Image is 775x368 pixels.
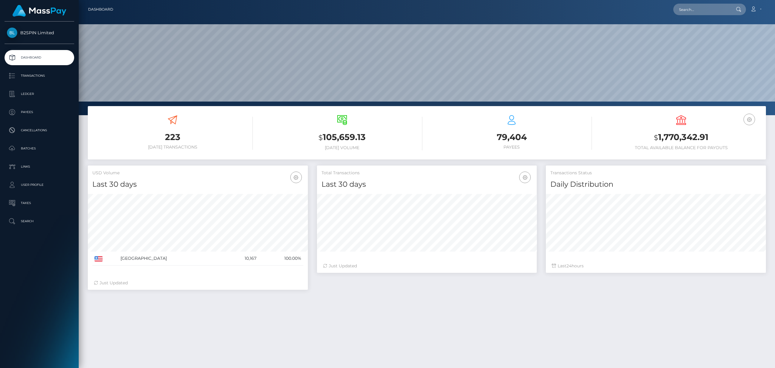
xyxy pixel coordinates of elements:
[7,162,72,171] p: Links
[88,3,113,16] a: Dashboard
[7,71,72,80] p: Transactions
[7,217,72,226] p: Search
[7,126,72,135] p: Cancellations
[94,280,302,286] div: Just Updated
[431,145,592,150] h6: Payees
[92,170,303,176] h5: USD Volume
[7,89,72,99] p: Ledger
[673,4,730,15] input: Search...
[262,145,422,150] h6: [DATE] Volume
[5,141,74,156] a: Batches
[5,30,74,35] span: B2SPIN Limited
[601,145,761,150] h6: Total Available Balance for Payouts
[431,131,592,143] h3: 79,404
[5,196,74,211] a: Taxes
[5,50,74,65] a: Dashboard
[5,105,74,120] a: Payees
[323,263,531,269] div: Just Updated
[322,179,533,190] h4: Last 30 days
[5,123,74,138] a: Cancellations
[94,256,103,262] img: US.png
[7,144,72,153] p: Batches
[601,131,761,144] h3: 1,770,342.91
[5,214,74,229] a: Search
[654,133,658,142] small: $
[259,252,303,266] td: 100.00%
[7,180,72,189] p: User Profile
[5,177,74,192] a: User Profile
[12,5,66,17] img: MassPay Logo
[262,131,422,144] h3: 105,659.13
[322,170,533,176] h5: Total Transactions
[318,133,323,142] small: $
[7,108,72,117] p: Payees
[7,199,72,208] p: Taxes
[5,159,74,174] a: Links
[5,86,74,102] a: Ledger
[7,53,72,62] p: Dashboard
[566,263,572,269] span: 24
[7,28,17,38] img: B2SPIN Limited
[225,252,259,266] td: 10,167
[118,252,225,266] td: [GEOGRAPHIC_DATA]
[552,263,760,269] div: Last hours
[550,170,761,176] h5: Transactions Status
[5,68,74,83] a: Transactions
[550,179,761,190] h4: Daily Distribution
[92,179,303,190] h4: Last 30 days
[92,145,253,150] h6: [DATE] Transactions
[92,131,253,143] h3: 223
